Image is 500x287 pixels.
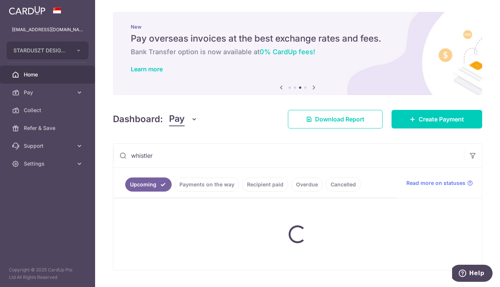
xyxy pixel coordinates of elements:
button: STARDUSZT DESIGNS PRIVATE LIMITED [7,42,88,59]
a: Payments on the way [175,177,239,192]
p: New [131,24,464,30]
input: Search by recipient name, payment id or reference [113,144,464,167]
span: Create Payment [419,115,464,124]
span: Read more on statuses [406,179,465,187]
span: Pay [24,89,73,96]
span: Support [24,142,73,150]
a: Download Report [288,110,383,128]
a: Upcoming [125,177,172,192]
iframe: Opens a widget where you can find more information [452,265,493,283]
span: 0% CardUp fees! [260,48,315,56]
a: Learn more [131,65,163,73]
span: Refer & Save [24,124,73,132]
span: Collect [24,107,73,114]
h4: Dashboard: [113,112,163,126]
a: Create Payment [392,110,482,128]
span: Download Report [315,115,364,124]
img: CardUp [9,6,45,15]
h6: Bank Transfer option is now available at [131,48,464,56]
img: International Invoice Banner [113,12,482,95]
button: Pay [169,112,198,126]
p: [EMAIL_ADDRESS][DOMAIN_NAME] [12,26,83,33]
a: Cancelled [326,177,361,192]
span: STARDUSZT DESIGNS PRIVATE LIMITED [13,47,68,54]
h5: Pay overseas invoices at the best exchange rates and fees. [131,33,464,45]
a: Overdue [291,177,323,192]
a: Recipient paid [242,177,288,192]
a: Read more on statuses [406,179,473,187]
span: Settings [24,160,73,167]
span: Pay [169,112,185,126]
span: Home [24,71,73,78]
